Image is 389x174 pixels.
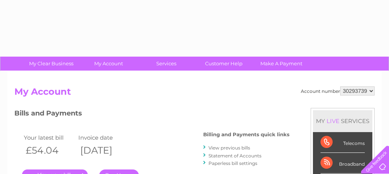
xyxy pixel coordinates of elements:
[193,57,255,71] a: Customer Help
[135,57,198,71] a: Services
[209,145,250,151] a: View previous bills
[76,143,131,158] th: [DATE]
[301,86,375,95] div: Account number
[14,86,375,101] h2: My Account
[209,153,261,159] a: Statement of Accounts
[78,57,140,71] a: My Account
[250,57,313,71] a: Make A Payment
[313,110,372,132] div: MY SERVICES
[20,57,82,71] a: My Clear Business
[203,132,289,137] h4: Billing and Payments quick links
[325,117,341,125] div: LIVE
[321,153,365,174] div: Broadband
[209,160,257,166] a: Paperless bill settings
[14,108,289,121] h3: Bills and Payments
[22,143,76,158] th: £54.04
[22,132,76,143] td: Your latest bill
[321,132,365,153] div: Telecoms
[76,132,131,143] td: Invoice date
